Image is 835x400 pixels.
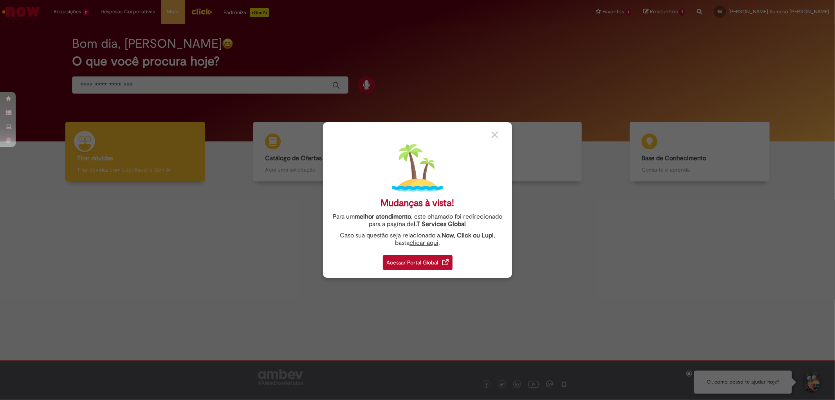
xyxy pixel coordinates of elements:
a: I.T Services Global [414,216,466,228]
div: Caso sua questão seja relacionado a , basta . [329,232,506,247]
a: clicar aqui [409,235,438,247]
div: Para um , este chamado foi redirecionado para a página de [329,213,506,228]
strong: .Now, Click ou Lupi [440,232,494,239]
a: Acessar Portal Global [383,251,453,270]
div: Mudanças à vista! [381,197,454,209]
img: close_button_grey.png [491,131,498,138]
img: island.png [392,142,443,194]
strong: melhor atendimento [355,213,411,221]
div: Acessar Portal Global [383,255,453,270]
img: redirect_link.png [442,259,449,265]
